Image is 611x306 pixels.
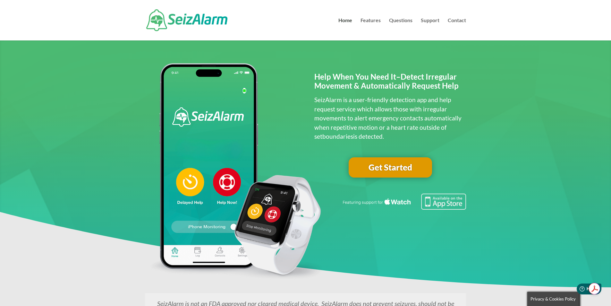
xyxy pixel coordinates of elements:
a: Featuring seizure detection support for the Apple Watch [342,204,466,211]
span: Privacy & Cookies Policy [530,296,576,302]
iframe: Help widget launcher [554,281,604,299]
img: SeizAlarm [146,9,227,31]
a: Contact [448,18,466,40]
a: Questions [389,18,412,40]
a: Get Started [349,157,432,178]
img: seizalarm-apple-devices [145,63,326,281]
a: Home [338,18,352,40]
img: Seizure detection available in the Apple App Store. [342,194,466,210]
p: SeizAlarm is a user-friendly detection app and help request service which allows those with irreg... [314,95,466,141]
a: Support [421,18,439,40]
a: Features [361,18,381,40]
h2: Help When You Need It–Detect Irregular Movement & Automatically Request Help [314,72,466,94]
span: boundaries [322,133,353,140]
